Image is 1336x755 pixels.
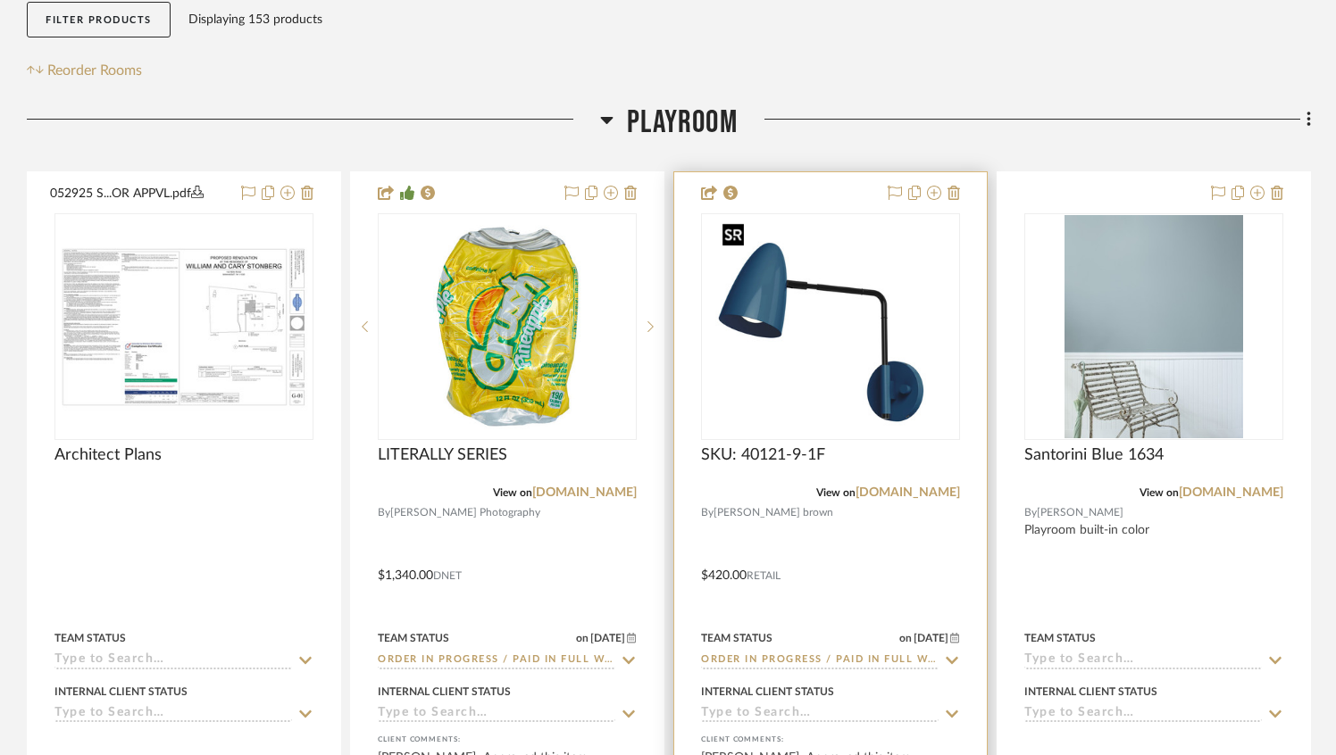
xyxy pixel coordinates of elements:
[379,214,636,439] div: 0
[1065,215,1243,438] img: Santorini Blue 1634
[1024,630,1096,646] div: Team Status
[47,60,142,81] span: Reorder Rooms
[715,215,946,438] img: SKU: 40121-9-1F
[1024,504,1037,521] span: By
[627,104,738,142] span: Playroom
[27,60,142,81] button: Reorder Rooms
[1037,504,1123,521] span: [PERSON_NAME]
[54,706,292,723] input: Type to Search…
[532,486,637,499] a: [DOMAIN_NAME]
[1024,652,1262,669] input: Type to Search…
[54,652,292,669] input: Type to Search…
[912,632,950,644] span: [DATE]
[702,214,959,439] div: 0
[589,632,627,644] span: [DATE]
[701,706,939,723] input: Type to Search…
[54,684,188,700] div: Internal Client Status
[576,633,589,643] span: on
[54,630,126,646] div: Team Status
[27,2,171,38] button: Filter Products
[1024,684,1157,700] div: Internal Client Status
[378,652,615,669] input: Type to Search…
[1024,706,1262,723] input: Type to Search…
[701,445,825,465] span: SKU: 40121-9-1F
[1024,445,1164,465] span: Santorini Blue 1634
[816,487,856,498] span: View on
[701,504,714,521] span: By
[701,630,772,646] div: Team Status
[433,215,581,438] img: LITERALLY SERIES
[378,504,390,521] span: By
[701,684,834,700] div: Internal Client Status
[493,487,532,498] span: View on
[1140,487,1179,498] span: View on
[50,183,230,204] button: 052925 S...OR APPVL.pdf
[378,706,615,723] input: Type to Search…
[54,445,162,465] span: Architect Plans
[390,504,540,521] span: [PERSON_NAME] Photography
[378,684,511,700] div: Internal Client Status
[56,242,312,411] img: Architect Plans
[856,486,960,499] a: [DOMAIN_NAME]
[188,2,322,37] div: Displaying 153 products
[378,630,449,646] div: Team Status
[701,652,939,669] input: Type to Search…
[899,633,912,643] span: on
[1179,486,1283,499] a: [DOMAIN_NAME]
[714,504,833,521] span: [PERSON_NAME] brown
[378,445,507,465] span: LITERALLY SERIES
